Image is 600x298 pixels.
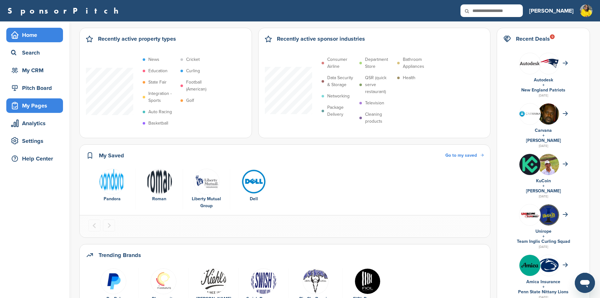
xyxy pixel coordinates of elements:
[89,219,100,231] button: Previous slide
[6,45,63,60] a: Search
[519,255,540,276] img: Trgrqf8g 400x400
[241,169,267,195] img: Data
[519,204,540,225] img: 308633180 592082202703760 345377490651361792 n
[186,67,200,74] p: Curling
[542,133,545,138] a: +
[365,111,394,125] p: Cleaning products
[517,239,570,244] a: Team Inglis Curling Squad
[251,268,277,294] img: 220px swish beverages logo 2017
[526,188,561,194] a: [PERSON_NAME]
[186,169,227,210] a: Screen shot 2015 03 24 at 10.34.36 am Liberty Mutual Group
[92,169,132,203] a: Pandora wordmark 2016 rgb Pandora
[9,153,63,164] div: Help Center
[503,194,583,199] div: [DATE]
[186,56,200,63] p: Cricket
[542,234,545,239] a: +
[9,29,63,41] div: Home
[519,154,540,175] img: jmj71fb 400x400
[92,268,135,294] a: Dtvuvsnm 400x400
[230,169,277,210] div: 4 of 4
[327,74,356,88] p: Data Security & Storage
[148,108,172,115] p: Auto Racing
[519,111,540,116] img: Carvana logo
[538,204,559,225] img: Iga3kywp 400x400
[92,196,132,202] div: Pandora
[146,169,172,195] img: Roman logo 011
[136,169,183,210] div: 2 of 4
[365,100,384,107] p: Television
[580,4,592,17] img: Untitled design (1)
[186,97,194,104] p: Golf
[9,47,63,58] div: Search
[536,178,551,184] a: KuCoin
[516,34,550,43] h2: Recent Deals
[365,74,394,95] p: QSR (quick serve restaurant)
[186,196,227,209] div: Liberty Mutual Group
[327,104,356,118] p: Package Delivery
[103,219,115,231] button: Next slide
[327,56,356,70] p: Consumer Airline
[6,151,63,166] a: Help Center
[194,169,220,195] img: Screen shot 2015 03 24 at 10.34.36 am
[142,268,185,294] a: Screen shot 2020 02 13 at 10.22.22 am
[6,81,63,95] a: Pitch Board
[99,251,141,260] h2: Trending Brands
[521,87,565,93] a: New England Patriots
[518,289,569,295] a: Penn State Nittany Lions
[526,138,561,143] a: [PERSON_NAME]
[529,4,574,18] a: [PERSON_NAME]
[542,183,545,189] a: +
[151,268,176,294] img: Screen shot 2020 02 13 at 10.22.22 am
[535,128,552,133] a: Carvana
[503,143,583,149] div: [DATE]
[8,7,123,15] a: SponsorPitch
[542,284,545,289] a: +
[148,56,159,63] p: News
[6,134,63,148] a: Settings
[538,154,559,184] img: Open uri20141112 64162 1m4tozd?1415806781
[6,116,63,131] a: Analytics
[99,169,125,195] img: Pandora wordmark 2016 rgb
[9,100,63,111] div: My Pages
[403,56,432,70] p: Bathroom Appliances
[183,169,230,210] div: 3 of 4
[538,58,559,68] img: Data?1415811651
[550,34,555,39] div: 9
[346,268,389,294] a: Fiol prosecco logo
[538,103,559,128] img: Shaquille o'neal in 2011 (cropped)
[99,151,124,160] h2: My Saved
[148,120,168,127] p: Basketball
[139,169,180,203] a: Roman logo 011 Roman
[89,169,136,210] div: 1 of 4
[98,34,176,43] h2: Recently active property types
[192,268,235,294] a: Data
[535,229,551,234] a: Unirope
[6,98,63,113] a: My Pages
[233,169,274,203] a: Data Dell
[6,63,63,78] a: My CRM
[529,6,574,15] h3: [PERSON_NAME]
[365,56,394,70] p: Department Store
[445,152,484,159] a: Go to my saved
[292,268,339,294] a: Download
[277,34,365,43] h2: Recently active sponsor industries
[148,67,168,74] p: Education
[9,65,63,76] div: My CRM
[534,77,553,83] a: Autodesk
[100,268,126,294] img: Dtvuvsnm 400x400
[9,118,63,129] div: Analytics
[355,268,380,294] img: Fiol prosecco logo
[242,268,285,294] a: 220px swish beverages logo 2017
[503,93,583,98] div: [DATE]
[526,279,560,284] a: Amica Insurance
[519,61,540,65] img: Data
[575,273,595,293] iframe: Button to launch messaging window
[9,135,63,147] div: Settings
[503,244,583,250] div: [DATE]
[303,268,329,294] img: Download
[148,90,177,104] p: Integration - Sports
[9,82,63,94] div: Pitch Board
[186,79,215,93] p: Football (American)
[139,196,180,202] div: Roman
[327,93,350,100] p: Networking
